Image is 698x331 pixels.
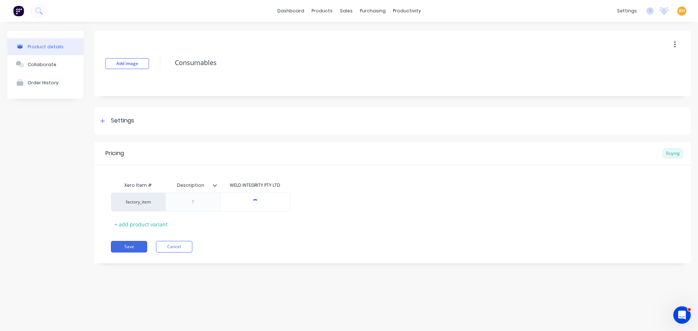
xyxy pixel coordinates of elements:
div: WELD INTEGRITY PTY LTD [230,182,280,189]
div: Description [165,176,216,194]
iframe: Intercom live chat [673,306,691,324]
button: Add image [105,58,149,69]
button: Order History [7,73,84,92]
div: sales [336,5,356,16]
a: dashboard [274,5,308,16]
div: products [308,5,336,16]
div: Pricing [105,149,124,158]
div: factory_item [111,193,290,211]
div: settings [613,5,641,16]
div: Xero Item # [111,178,165,193]
div: Product details [28,44,64,49]
div: Settings [111,116,134,125]
div: factory_item [118,199,158,205]
div: Description [165,178,220,193]
button: Product details [7,38,84,55]
div: Buying [662,148,683,159]
div: productivity [389,5,425,16]
button: Collaborate [7,55,84,73]
div: Order History [28,80,59,85]
span: BH [679,8,685,14]
div: purchasing [356,5,389,16]
div: Collaborate [28,62,56,67]
div: + add product variant [111,219,171,230]
img: Factory [13,5,24,16]
button: Cancel [156,241,192,253]
textarea: Consumables [171,54,631,71]
button: Save [111,241,147,253]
